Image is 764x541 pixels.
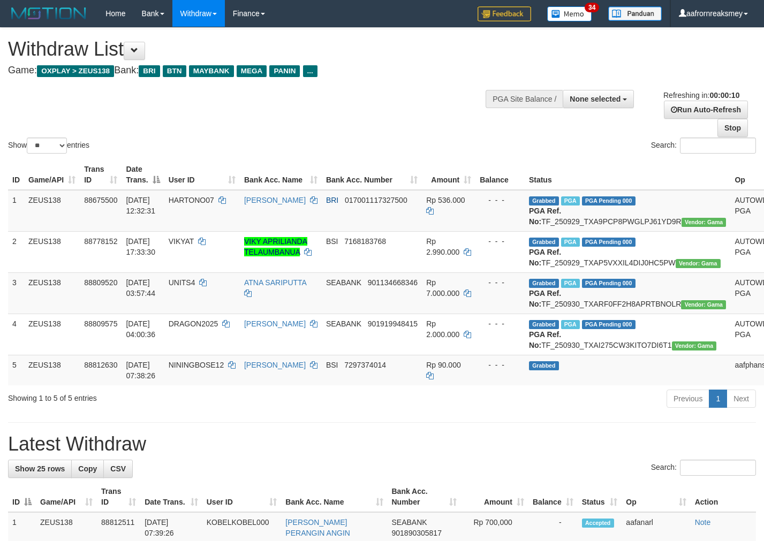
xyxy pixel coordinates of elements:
button: None selected [563,90,634,108]
input: Search: [680,460,756,476]
span: SEABANK [326,319,361,328]
span: ... [303,65,317,77]
a: [PERSON_NAME] [244,196,306,204]
span: DRAGON2025 [169,319,218,328]
span: Marked by aafkaynarin [561,320,580,329]
span: HARTONO07 [169,196,214,204]
th: Bank Acc. Number: activate to sort column ascending [322,159,422,190]
span: NININGBOSE12 [169,361,224,369]
td: TF_250930_TXARF0FF2H8APRTBNOLR [525,272,731,314]
td: ZEUS138 [24,231,80,272]
span: 88809575 [84,319,117,328]
span: 88812630 [84,361,117,369]
span: Copy 017001117327500 to clipboard [345,196,407,204]
b: PGA Ref. No: [529,207,561,226]
td: 2 [8,231,24,272]
th: Trans ID: activate to sort column ascending [80,159,122,190]
label: Search: [651,460,756,476]
th: Amount: activate to sort column ascending [461,482,528,512]
a: ATNA SARIPUTTA [244,278,306,287]
span: BSI [326,237,338,246]
span: Copy [78,464,97,473]
span: [DATE] 04:00:36 [126,319,155,339]
span: Copy 901890305817 to clipboard [392,529,442,537]
th: Amount: activate to sort column ascending [422,159,475,190]
span: PGA Pending [582,320,636,329]
label: Search: [651,138,756,154]
span: Marked by aafchomsokheang [561,238,580,247]
th: User ID: activate to sort column ascending [202,482,282,512]
span: Copy 901134668346 to clipboard [368,278,418,287]
span: Grabbed [529,238,559,247]
span: Rp 2.990.000 [426,237,459,256]
th: Balance: activate to sort column ascending [528,482,578,512]
b: PGA Ref. No: [529,289,561,308]
b: PGA Ref. No: [529,248,561,267]
th: User ID: activate to sort column ascending [164,159,240,190]
td: ZEUS138 [24,314,80,355]
span: [DATE] 12:32:31 [126,196,155,215]
select: Showentries [27,138,67,154]
span: PGA Pending [582,238,636,247]
span: Rp 2.000.000 [426,319,459,339]
th: Status: activate to sort column ascending [578,482,622,512]
span: Copy 901919948415 to clipboard [368,319,418,328]
a: Note [695,518,711,527]
td: TF_250929_TXA9PCP8PWGLPJ61YD9R [525,190,731,232]
span: None selected [570,95,621,103]
img: Button%20Memo.svg [547,6,592,21]
td: 4 [8,314,24,355]
span: Vendor URL: https://trx31.1velocity.biz [672,341,717,350]
span: SEABANK [326,278,361,287]
span: 88778152 [84,237,117,246]
span: Copy 7168183768 to clipboard [344,237,386,246]
span: Rp 90.000 [426,361,461,369]
span: Marked by aaftrukkakada [561,196,580,205]
span: Grabbed [529,196,559,205]
span: [DATE] 03:57:44 [126,278,155,298]
h4: Game: Bank: [8,65,498,76]
span: Refreshing in: [663,91,739,100]
span: 34 [585,3,599,12]
span: Rp 7.000.000 [426,278,459,298]
img: panduan.png [608,6,662,21]
strong: 00:00:10 [709,91,739,100]
a: Next [727,390,756,408]
th: Game/API: activate to sort column ascending [36,482,97,512]
span: Rp 536.000 [426,196,465,204]
th: Bank Acc. Name: activate to sort column ascending [281,482,387,512]
input: Search: [680,138,756,154]
a: [PERSON_NAME] PERANGIN ANGIN [285,518,350,537]
td: 1 [8,190,24,232]
td: ZEUS138 [24,355,80,385]
td: 5 [8,355,24,385]
div: PGA Site Balance / [486,90,563,108]
th: Balance [475,159,525,190]
span: [DATE] 07:38:26 [126,361,155,380]
th: Action [691,482,756,512]
span: BTN [163,65,186,77]
span: PGA Pending [582,196,636,205]
td: TF_250930_TXAI275CW3KITO7DI6T1 [525,314,731,355]
a: Copy [71,460,104,478]
th: Bank Acc. Number: activate to sort column ascending [388,482,462,512]
span: Grabbed [529,361,559,370]
a: [PERSON_NAME] [244,361,306,369]
span: MAYBANK [189,65,234,77]
a: [PERSON_NAME] [244,319,306,328]
th: Date Trans.: activate to sort column descending [122,159,164,190]
span: Marked by aafkaynarin [561,279,580,288]
span: PANIN [269,65,300,77]
h1: Latest Withdraw [8,433,756,455]
th: Bank Acc. Name: activate to sort column ascending [240,159,322,190]
td: ZEUS138 [24,190,80,232]
a: VIKY APRILIANDA TELAUMBANUA [244,237,307,256]
div: Showing 1 to 5 of 5 entries [8,388,311,403]
img: MOTION_logo.png [8,5,89,21]
div: - - - [480,236,520,247]
span: BRI [326,196,338,204]
a: CSV [103,460,133,478]
span: VIKYAT [169,237,194,246]
span: PGA Pending [582,279,636,288]
span: Show 25 rows [15,464,65,473]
